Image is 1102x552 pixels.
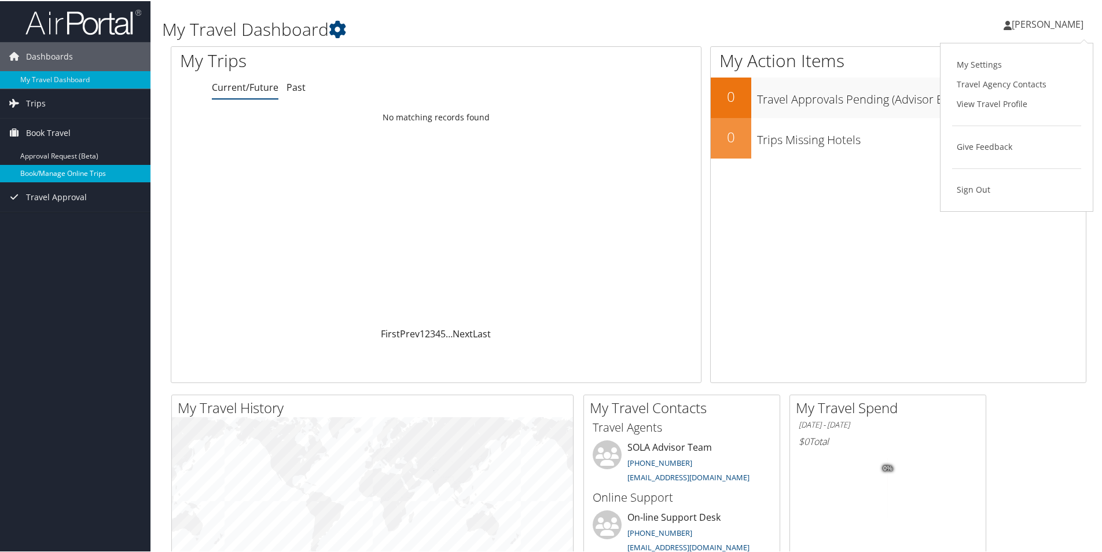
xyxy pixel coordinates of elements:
h3: Online Support [593,488,771,505]
a: Current/Future [212,80,278,93]
span: Book Travel [26,117,71,146]
a: 4 [435,326,440,339]
h2: My Travel Spend [796,397,986,417]
h2: My Travel History [178,397,573,417]
a: 0Trips Missing Hotels [711,117,1086,157]
a: [PHONE_NUMBER] [627,527,692,537]
h6: [DATE] - [DATE] [799,418,977,429]
a: [EMAIL_ADDRESS][DOMAIN_NAME] [627,471,750,481]
a: [PHONE_NUMBER] [627,457,692,467]
h2: My Travel Contacts [590,397,780,417]
a: Give Feedback [952,136,1081,156]
h2: 0 [711,126,751,146]
a: My Settings [952,54,1081,73]
h1: My Trips [180,47,472,72]
a: Past [286,80,306,93]
a: 3 [430,326,435,339]
a: Sign Out [952,179,1081,198]
h1: My Travel Dashboard [162,16,784,41]
h2: 0 [711,86,751,105]
span: [PERSON_NAME] [1012,17,1083,30]
a: [PERSON_NAME] [1004,6,1095,41]
a: First [381,326,400,339]
a: Last [473,326,491,339]
h6: Total [799,434,977,447]
a: Travel Agency Contacts [952,73,1081,93]
img: airportal-logo.png [25,8,141,35]
a: 5 [440,326,446,339]
a: 2 [425,326,430,339]
span: $0 [799,434,809,447]
h3: Trips Missing Hotels [757,125,1086,147]
span: … [446,326,453,339]
a: Next [453,326,473,339]
a: Prev [400,326,420,339]
h3: Travel Approvals Pending (Advisor Booked) [757,84,1086,106]
span: Dashboards [26,41,73,70]
h3: Travel Agents [593,418,771,435]
span: Trips [26,88,46,117]
span: Travel Approval [26,182,87,211]
a: [EMAIL_ADDRESS][DOMAIN_NAME] [627,541,750,551]
h1: My Action Items [711,47,1086,72]
td: No matching records found [171,106,701,127]
a: View Travel Profile [952,93,1081,113]
a: 1 [420,326,425,339]
tspan: 0% [883,464,892,471]
li: SOLA Advisor Team [587,439,777,487]
a: 0Travel Approvals Pending (Advisor Booked) [711,76,1086,117]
